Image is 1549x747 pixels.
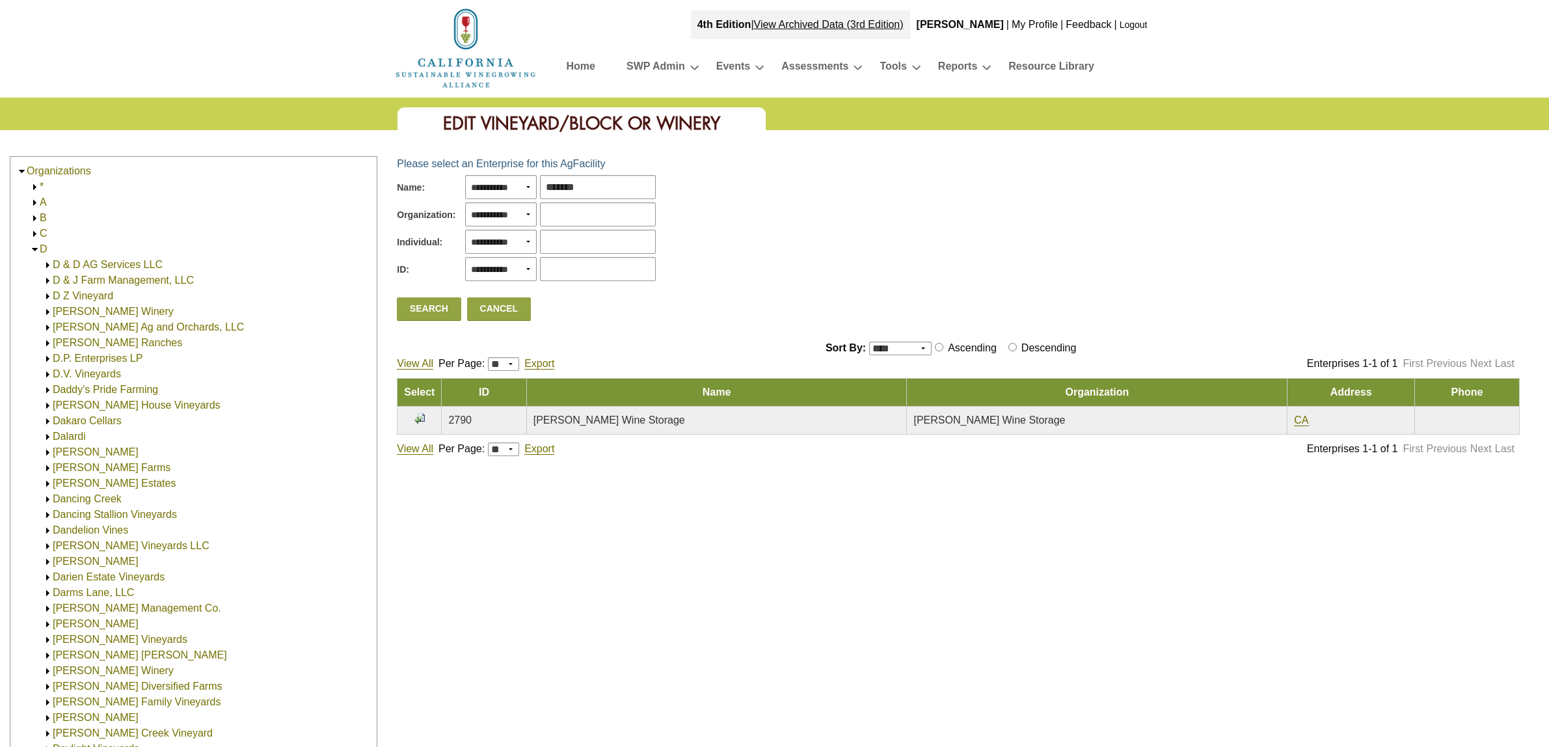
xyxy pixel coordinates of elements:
[43,385,53,395] img: Expand Daddy's Pride Farming
[43,635,53,645] img: Expand David Fuso Vineyards
[1120,20,1148,30] a: Logout
[880,57,906,80] a: Tools
[526,379,907,407] td: Name
[53,587,134,598] a: Darms Lane, LLC
[438,443,485,454] span: Per Page:
[1495,443,1515,454] a: Last
[781,57,848,80] a: Assessments
[53,415,122,426] a: Dakaro Cellars
[53,509,177,520] a: Dancing Stallion Vineyards
[1294,414,1308,426] a: CA
[1008,57,1094,80] a: Resource Library
[43,698,53,707] img: Expand Davis Family Vineyards
[43,416,53,426] img: Expand Dakaro Cellars
[1005,10,1010,39] div: |
[716,57,750,80] a: Events
[53,321,244,333] a: [PERSON_NAME] Ag and Orchards, LLC
[691,10,910,39] div: |
[43,448,53,457] img: Expand Damiano Vineyards
[1403,358,1423,369] a: First
[1470,443,1492,454] a: Next
[1019,342,1082,353] label: Descending
[443,112,720,135] span: Edit Vineyard/Block or Winery
[30,182,40,192] img: Expand *
[53,446,139,457] a: [PERSON_NAME]
[913,414,1065,426] span: [PERSON_NAME] Wine Storage
[30,229,40,239] img: Expand C
[30,245,40,254] img: Collapse D
[53,275,194,286] a: D & J Farm Management, LLC
[567,57,595,80] a: Home
[43,323,53,333] img: Expand D. Campos Ag and Orchards, LLC
[53,540,209,551] a: [PERSON_NAME] Vineyards LLC
[40,243,47,254] a: D
[397,181,425,195] span: Name:
[53,400,221,411] a: [PERSON_NAME] House Vineyards
[53,431,86,442] a: Dalardi
[43,541,53,551] img: Expand Darcie Kent Vineyards LLC
[826,342,866,353] span: Sort By:
[43,729,53,739] img: Expand Dawson Creek Vineyard
[53,571,165,582] a: Darien Estate Vineyards
[43,354,53,364] img: Expand D.P. Enterprises LP
[43,307,53,317] img: Expand D'Argenzio Winery
[397,297,461,321] a: Search
[53,634,187,645] a: [PERSON_NAME] Vineyards
[1066,19,1111,30] a: Feedback
[53,618,139,629] a: [PERSON_NAME]
[1495,358,1515,369] a: Last
[53,384,158,395] a: Daddy's Pride Farming
[467,297,531,321] a: Cancel
[40,228,47,239] a: C
[397,263,409,277] span: ID:
[1113,10,1118,39] div: |
[17,167,27,176] img: Collapse Organizations
[43,463,53,473] img: Expand Dan Fabbri Farms
[53,649,227,660] a: [PERSON_NAME] [PERSON_NAME]
[43,276,53,286] img: Expand D & J Farm Management, LLC
[53,712,139,723] a: [PERSON_NAME]
[945,342,1002,353] label: Ascending
[1059,10,1064,39] div: |
[53,681,222,692] a: [PERSON_NAME] Diversified Farms
[43,260,53,270] img: Expand D & D AG Services LLC
[43,713,53,723] img: Expand Davis Vineyards
[40,212,47,223] a: B
[43,370,53,379] img: Expand D.V. Vineyards
[53,259,163,270] a: D & D AG Services LLC
[43,682,53,692] img: Expand Davis Diversified Farms
[43,588,53,598] img: Expand Darms Lane, LLC
[53,696,221,707] a: [PERSON_NAME] Family Vineyards
[53,524,128,536] a: Dandelion Vines
[43,401,53,411] img: Expand Dahl House Vineyards
[397,158,605,169] span: Please select an Enterprise for this AgFacility
[40,197,47,208] a: A
[53,478,176,489] a: [PERSON_NAME] Estates
[1427,443,1467,454] a: Previous
[43,604,53,614] img: Expand Darryal John Management Co.
[43,666,53,676] img: Expand Davis Bynum Winery
[43,557,53,567] img: Expand Darden Vineyard
[1307,443,1398,454] span: Enterprises 1-1 of 1
[43,292,53,301] img: Expand D Z Vineyard
[397,358,433,370] a: View All
[397,379,442,407] td: Select
[53,368,121,379] a: D.V. Vineyards
[524,358,554,370] a: Export
[1403,443,1423,454] a: First
[53,290,113,301] a: D Z Vineyard
[442,379,526,407] td: ID
[397,236,442,249] span: Individual:
[43,651,53,660] img: Expand David te Velde
[1012,19,1058,30] a: My Profile
[524,443,554,455] a: Export
[53,556,139,567] a: [PERSON_NAME]
[43,432,53,442] img: Expand Dalardi
[43,619,53,629] img: Expand David Bruce Winery
[526,407,907,435] td: [PERSON_NAME] Wine Storage
[43,338,53,348] img: Expand D. Rafanelli Ranches
[448,414,472,426] span: 2790
[397,208,455,222] span: Organization:
[1307,358,1398,369] span: Enterprises 1-1 of 1
[43,479,53,489] img: Expand Dana Estates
